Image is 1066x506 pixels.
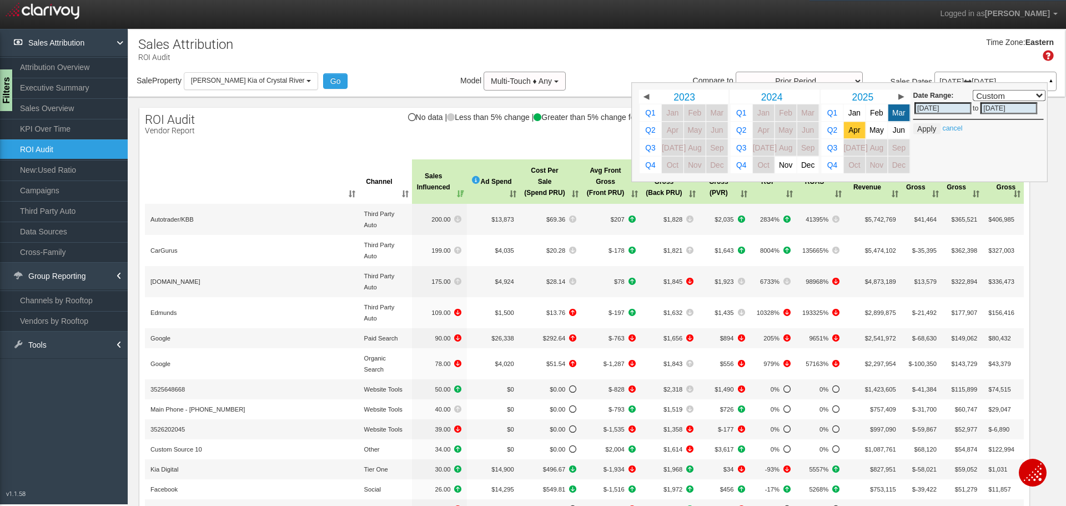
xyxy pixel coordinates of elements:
span: -109 [647,276,693,287]
span: [DOMAIN_NAME] [150,278,200,285]
span: -2033 [705,424,745,435]
span: +1676% [802,484,839,495]
span: $0 [507,426,514,433]
span: Jun [802,126,814,134]
a: Dec [797,157,819,173]
span: Oct [848,161,860,169]
span: $2,297,954 [865,360,896,367]
span: No Data to compare% [802,424,839,435]
span: Edmunds [150,309,177,316]
span: $149,062 [952,335,978,342]
span: Mar [801,109,814,117]
a: Sep [888,139,910,156]
span: No Data to compare% [802,404,839,415]
span: +308 [705,214,745,225]
span: -71.71 [525,484,576,495]
span: Mar [892,109,906,117]
span: Dec [801,161,814,169]
span: 2024 [761,91,783,102]
span: $-6,890 [988,426,1009,433]
span: Multi-Touch ♦ Any [491,77,552,86]
a: Jun [888,122,910,138]
span: Q4 [645,161,655,169]
span: Website Tools [364,426,403,433]
span: -0.74 [525,245,576,256]
span: -436 [587,384,635,395]
span: Sale [137,76,152,85]
span: $1,031 [988,466,1007,473]
span: +1643% [756,245,791,256]
a: [DATE] [662,139,683,156]
span: Jan [666,109,678,117]
span: Custom Source 10 [150,446,202,453]
b: Date Range: [913,91,954,99]
span: Nov [688,161,701,169]
p: [DATE] [DATE] [939,78,1052,86]
a: Jun [706,122,728,138]
span: -32254% [802,307,839,318]
span: $-21,492 [912,309,937,316]
span: $54,874 [955,446,977,453]
span: $336,473 [988,278,1014,285]
a: Nov [775,157,797,173]
span: No Data to compare% [756,424,791,435]
span: Jun [711,126,723,134]
a: Q4 [822,157,843,173]
span: Jan [848,109,861,117]
p: ROI Audit [138,48,233,63]
a: Feb [684,104,706,121]
span: Aug [870,143,883,152]
span: +0.72 [525,307,576,318]
span: $757,409 [870,406,896,413]
span: -11.00 [418,358,461,369]
span: Third Party Auto [364,242,395,259]
span: Q3 [827,143,837,152]
span: $29,047 [988,406,1010,413]
span: Jun [893,126,905,134]
span: No Data to compare% [802,444,839,455]
span: Paid Search [364,335,398,342]
span: Kia Digital [150,466,178,473]
span: +289 [647,464,693,475]
span: -268% [756,358,791,369]
button: Multi-Touch ♦ Any [484,72,566,91]
span: [DATE] [844,143,868,152]
a: Feb [775,104,797,121]
span: -109 [587,358,635,369]
h1: Sales Attribution [138,37,233,52]
span: Website Tools [364,386,403,393]
span: Q1 [827,109,837,117]
span: -5908% [802,276,839,287]
a: Apr [662,122,683,138]
span: Aug [688,143,701,152]
span: -332 [647,424,693,435]
span: Autotrader/KBB [150,216,194,223]
span: $2,541,972 [865,335,896,342]
th: : activate to sort column ascending [145,159,359,204]
span: Third Party Auto [364,211,395,228]
span: -159 [647,333,693,344]
span: $60,747 [955,406,977,413]
div: No data | Less than 5% change | Greater than 5% change for the better | Greater than 5% change fo... [139,113,1029,132]
span: $997,090 [870,426,896,433]
span: $-41,384 [912,386,937,393]
span: $43,379 [988,360,1010,367]
th: Avg FrontGross (Front PRU): activate to sort column ascending [582,159,641,204]
span: $122,994 [988,446,1014,453]
span: +299% [756,484,791,495]
a: Mar [888,104,910,121]
span: Q2 [645,126,655,134]
a: Jan [662,104,683,121]
span: $-58,021 [912,466,937,473]
span: +7.00 [418,245,461,256]
span: -36 [705,307,745,318]
span: $13,579 [914,278,936,285]
span: -6.00 [418,307,461,318]
span: -719 [587,464,635,475]
span: Oct [757,161,769,169]
span: -846% [756,307,791,318]
a: Q3 [640,139,661,156]
span: -99.33 [525,464,576,475]
span: +26.00 [418,444,461,455]
span: Q2 [827,126,837,134]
